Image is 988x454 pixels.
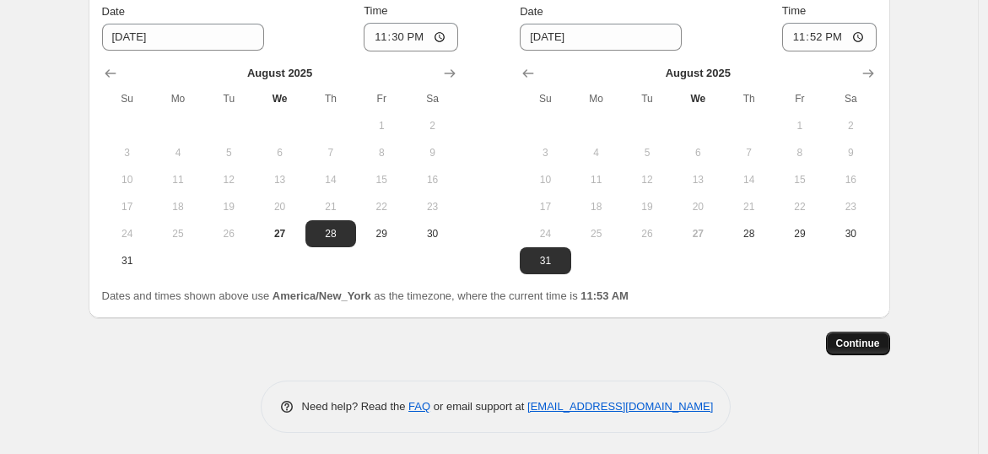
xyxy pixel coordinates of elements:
[159,146,197,159] span: 4
[363,200,400,213] span: 22
[254,139,305,166] button: Wednesday August 6 2025
[520,139,570,166] button: Sunday August 3 2025
[679,227,716,241] span: 27
[109,227,146,241] span: 24
[629,146,666,159] span: 5
[526,200,564,213] span: 17
[723,193,774,220] button: Thursday August 21 2025
[526,173,564,186] span: 10
[622,193,672,220] button: Tuesday August 19 2025
[102,220,153,247] button: Sunday August 24 2025
[571,220,622,247] button: Monday August 25 2025
[413,92,451,105] span: Sa
[730,146,767,159] span: 7
[520,5,543,18] span: Date
[526,254,564,268] span: 31
[99,62,122,85] button: Show previous month, July 2025
[413,227,451,241] span: 30
[102,193,153,220] button: Sunday August 17 2025
[520,220,570,247] button: Sunday August 24 2025
[356,139,407,166] button: Friday August 8 2025
[261,92,298,105] span: We
[622,85,672,112] th: Tuesday
[210,92,247,105] span: Tu
[102,85,153,112] th: Sunday
[153,85,203,112] th: Monday
[832,227,869,241] span: 30
[261,227,298,241] span: 27
[109,146,146,159] span: 3
[520,166,570,193] button: Sunday August 10 2025
[571,193,622,220] button: Monday August 18 2025
[254,85,305,112] th: Wednesday
[210,146,247,159] span: 5
[203,193,254,220] button: Tuesday August 19 2025
[261,146,298,159] span: 6
[825,220,876,247] button: Saturday August 30 2025
[782,4,806,17] span: Time
[571,85,622,112] th: Monday
[109,254,146,268] span: 31
[413,119,451,132] span: 2
[254,220,305,247] button: Today Wednesday August 27 2025
[153,220,203,247] button: Monday August 25 2025
[825,193,876,220] button: Saturday August 23 2025
[825,139,876,166] button: Saturday August 9 2025
[312,146,349,159] span: 7
[153,193,203,220] button: Monday August 18 2025
[305,139,356,166] button: Thursday August 7 2025
[775,193,825,220] button: Friday August 22 2025
[102,139,153,166] button: Sunday August 3 2025
[413,173,451,186] span: 16
[578,200,615,213] span: 18
[305,166,356,193] button: Thursday August 14 2025
[832,146,869,159] span: 9
[312,92,349,105] span: Th
[580,289,629,302] b: 11:53 AM
[159,92,197,105] span: Mo
[363,92,400,105] span: Fr
[302,400,409,413] span: Need help? Read the
[679,146,716,159] span: 6
[775,139,825,166] button: Friday August 8 2025
[356,220,407,247] button: Friday August 29 2025
[578,173,615,186] span: 11
[356,193,407,220] button: Friday August 22 2025
[578,92,615,105] span: Mo
[730,200,767,213] span: 21
[578,227,615,241] span: 25
[775,112,825,139] button: Friday August 1 2025
[261,200,298,213] span: 20
[679,92,716,105] span: We
[672,85,723,112] th: Wednesday
[312,173,349,186] span: 14
[856,62,880,85] button: Show next month, September 2025
[781,173,818,186] span: 15
[832,119,869,132] span: 2
[672,220,723,247] button: Today Wednesday August 27 2025
[527,400,713,413] a: [EMAIL_ADDRESS][DOMAIN_NAME]
[672,166,723,193] button: Wednesday August 13 2025
[775,220,825,247] button: Friday August 29 2025
[438,62,462,85] button: Show next month, September 2025
[305,85,356,112] th: Thursday
[672,139,723,166] button: Wednesday August 6 2025
[203,85,254,112] th: Tuesday
[781,119,818,132] span: 1
[363,173,400,186] span: 15
[723,139,774,166] button: Thursday August 7 2025
[516,62,540,85] button: Show previous month, July 2025
[363,146,400,159] span: 8
[775,166,825,193] button: Friday August 15 2025
[775,85,825,112] th: Friday
[781,227,818,241] span: 29
[781,200,818,213] span: 22
[622,166,672,193] button: Tuesday August 12 2025
[305,193,356,220] button: Thursday August 21 2025
[578,146,615,159] span: 4
[364,4,387,17] span: Time
[159,173,197,186] span: 11
[109,200,146,213] span: 17
[832,173,869,186] span: 16
[364,23,458,51] input: 12:00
